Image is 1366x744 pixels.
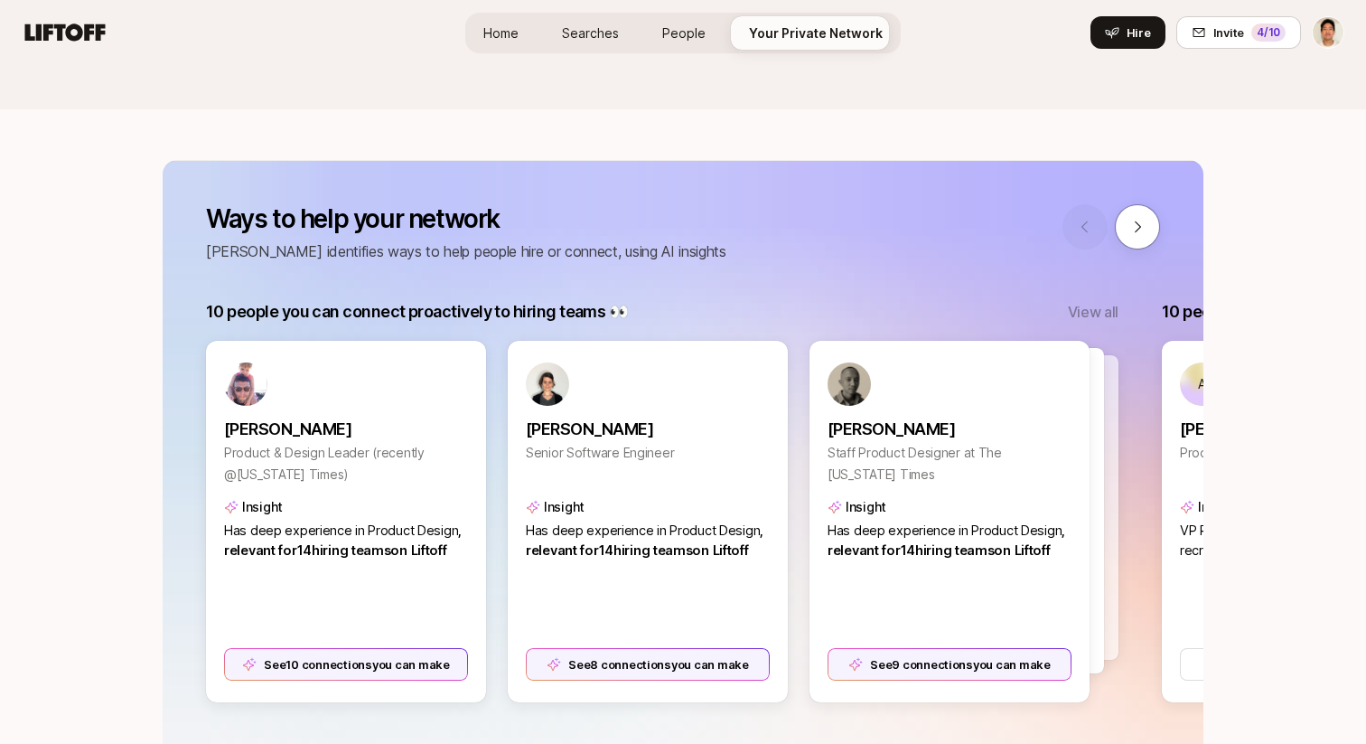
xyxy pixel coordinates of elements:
span: Invite [1213,24,1244,42]
a: [PERSON_NAME] [526,406,770,442]
span: , relevant for 14 hiring team s on Liftoff [526,523,763,559]
span: Your Private Network [749,24,883,42]
p: Product & Design Leader (recently @[US_STATE] Times) [224,442,468,485]
span: Searches [562,24,619,42]
p: Ways to help your network [206,204,726,233]
button: View all [1068,300,1118,324]
p: Senior Software Engineer [526,442,770,464]
p: Insight [1198,496,1239,518]
a: Home [469,16,533,50]
p: [PERSON_NAME] [224,417,468,442]
p: Staff Product Designer at The [US_STATE] Times [828,442,1071,485]
p: [PERSON_NAME] [828,417,1071,442]
p: 10 people you can connect proactively to hiring teams 👀 [206,299,628,325]
span: , relevant for 14 hiring team s on Liftoff [224,523,462,559]
span: , relevant for 14 hiring team s on Liftoff [828,523,1065,559]
a: Searches [547,16,633,50]
div: 4 /10 [1251,24,1286,42]
p: [PERSON_NAME] [526,417,770,442]
a: People [648,16,720,50]
p: [PERSON_NAME] identifies ways to help people hire or connect, using AI insights [206,240,726,263]
p: Insight [544,496,585,518]
p: Has deep experience in Product Design [224,522,468,561]
p: Has deep experience in Product Design [828,522,1071,561]
img: ACg8ocInyrGrb4MC9uz50sf4oDbeg82BTXgt_Vgd6-yBkTRc-xTs8ygV=s160-c [224,363,267,406]
span: People [662,24,706,42]
p: A [1198,378,1206,391]
span: Home [483,24,519,42]
p: Insight [242,496,283,518]
img: c0e63016_88f0_404b_adce_f7c58050cde2.jpg [526,363,569,406]
a: Your Private Network [734,16,897,50]
span: Hire [1127,24,1151,42]
button: Jeremy Chen [1312,16,1344,49]
a: [PERSON_NAME] [828,406,1071,442]
button: Invite4/10 [1176,16,1301,49]
img: b45d4615_266c_4b6c_bcce_367f2b2cc425.jpg [828,363,871,406]
img: Jeremy Chen [1313,17,1343,48]
p: Insight [846,496,886,518]
button: Hire [1090,16,1165,49]
p: Has deep experience in Product Design [526,522,770,561]
a: [PERSON_NAME] [224,406,468,442]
